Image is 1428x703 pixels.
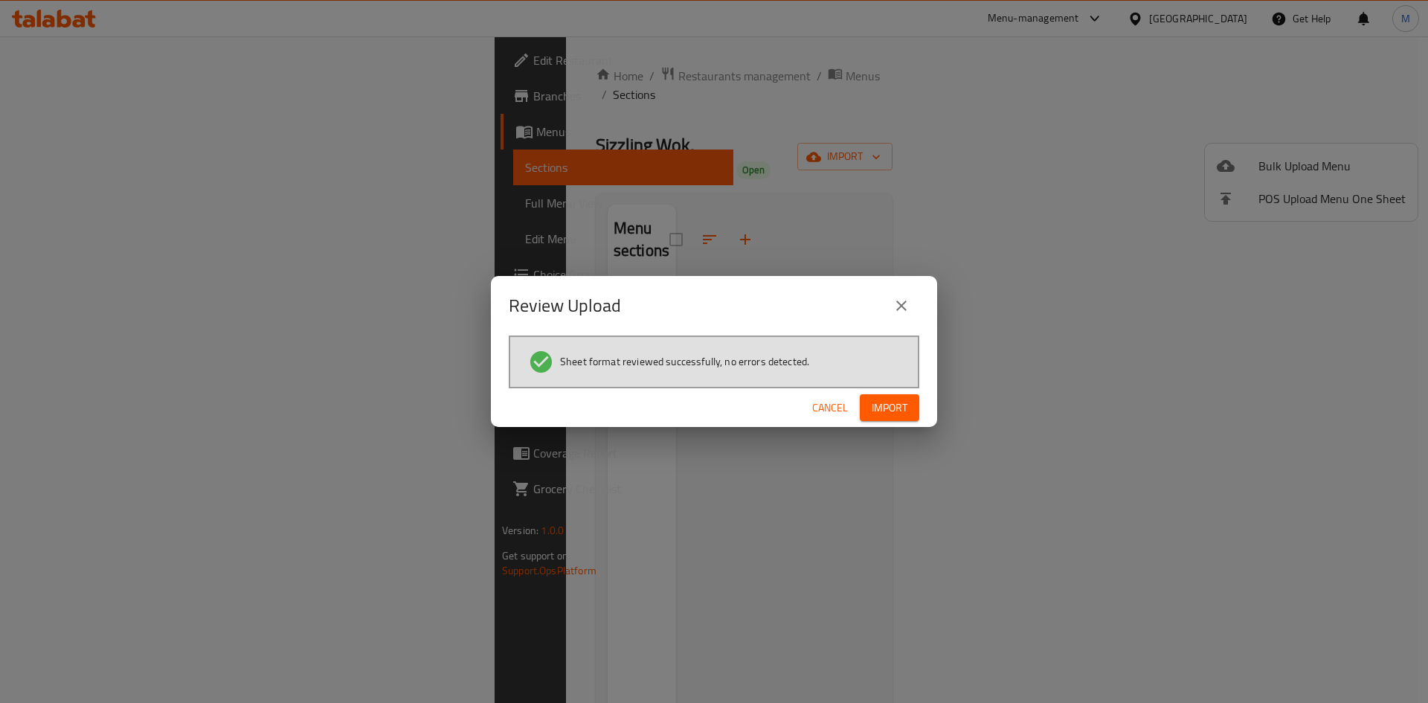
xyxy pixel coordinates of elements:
h2: Review Upload [509,294,621,318]
span: Cancel [812,399,848,417]
button: close [884,288,919,324]
button: Import [860,394,919,422]
button: Cancel [806,394,854,422]
span: Import [872,399,907,417]
span: Sheet format reviewed successfully, no errors detected. [560,354,809,369]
